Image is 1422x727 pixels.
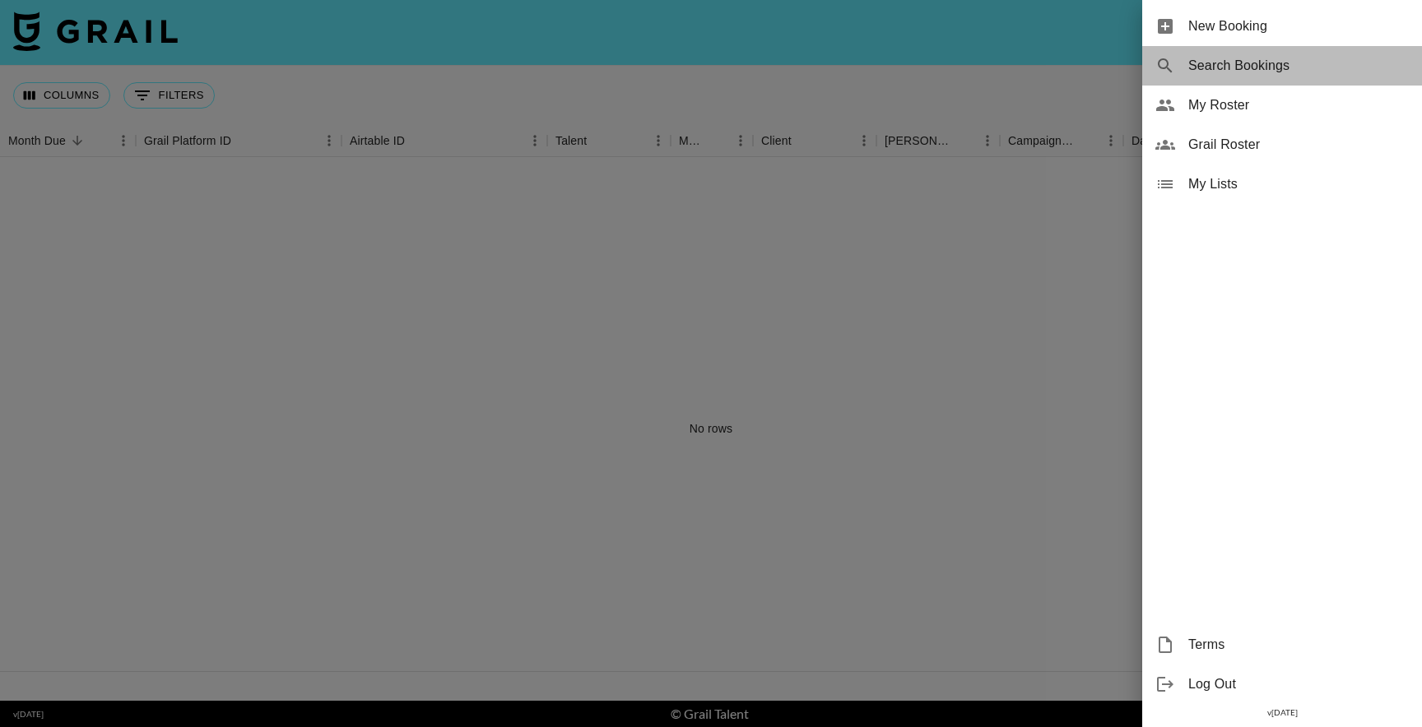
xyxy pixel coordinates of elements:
[1142,625,1422,664] div: Terms
[1188,56,1409,76] span: Search Bookings
[1142,125,1422,164] div: Grail Roster
[1142,704,1422,721] div: v [DATE]
[1142,664,1422,704] div: Log Out
[1188,635,1409,655] span: Terms
[1188,174,1409,194] span: My Lists
[1142,164,1422,204] div: My Lists
[1142,46,1422,86] div: Search Bookings
[1188,135,1409,155] span: Grail Roster
[1188,95,1409,115] span: My Roster
[1188,674,1409,694] span: Log Out
[1188,16,1409,36] span: New Booking
[1142,7,1422,46] div: New Booking
[1142,86,1422,125] div: My Roster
